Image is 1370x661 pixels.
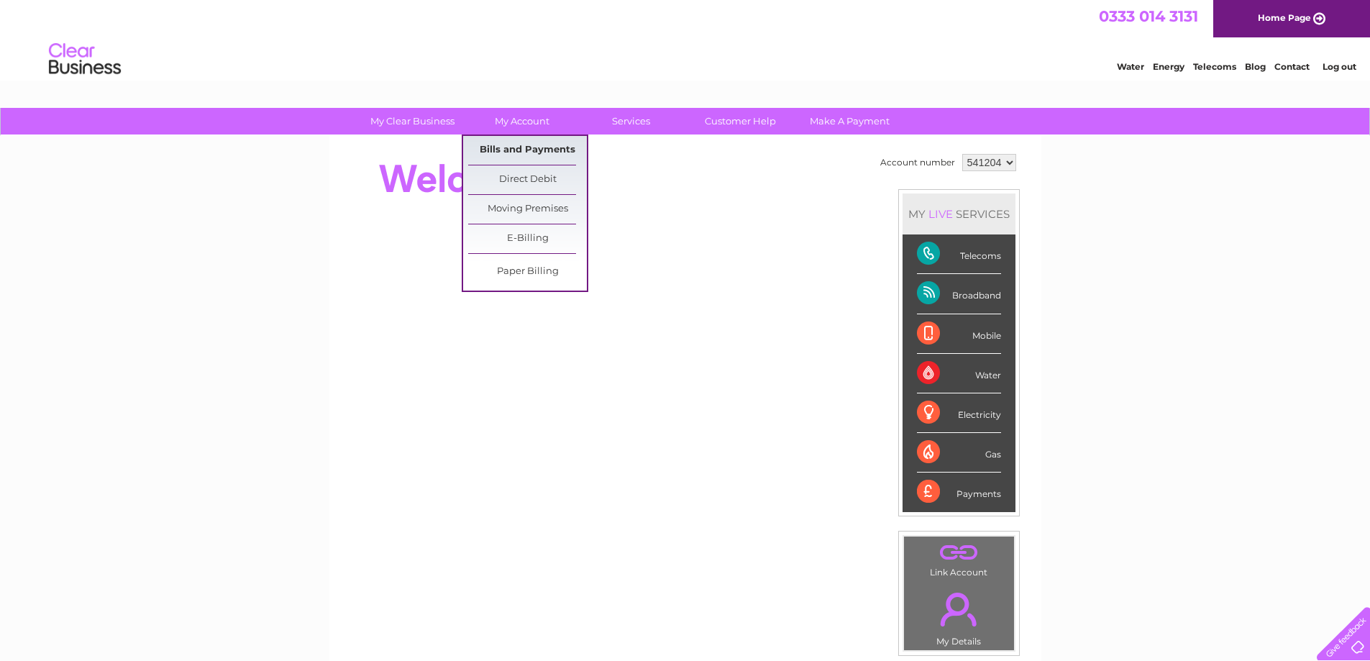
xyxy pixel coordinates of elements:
[1274,61,1310,72] a: Contact
[917,433,1001,473] div: Gas
[1245,61,1266,72] a: Blog
[917,234,1001,274] div: Telecoms
[903,580,1015,651] td: My Details
[468,136,587,165] a: Bills and Payments
[917,314,1001,354] div: Mobile
[48,37,122,81] img: logo.png
[462,108,581,135] a: My Account
[917,473,1001,511] div: Payments
[468,195,587,224] a: Moving Premises
[903,193,1015,234] div: MY SERVICES
[468,257,587,286] a: Paper Billing
[572,108,690,135] a: Services
[790,108,909,135] a: Make A Payment
[468,224,587,253] a: E-Billing
[1117,61,1144,72] a: Water
[468,165,587,194] a: Direct Debit
[917,393,1001,433] div: Electricity
[917,274,1001,314] div: Broadband
[926,207,956,221] div: LIVE
[353,108,472,135] a: My Clear Business
[917,354,1001,393] div: Water
[1193,61,1236,72] a: Telecoms
[1153,61,1184,72] a: Energy
[908,540,1010,565] a: .
[1099,7,1198,25] a: 0333 014 3131
[877,150,959,175] td: Account number
[681,108,800,135] a: Customer Help
[908,584,1010,634] a: .
[346,8,1026,70] div: Clear Business is a trading name of Verastar Limited (registered in [GEOGRAPHIC_DATA] No. 3667643...
[1323,61,1356,72] a: Log out
[903,536,1015,581] td: Link Account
